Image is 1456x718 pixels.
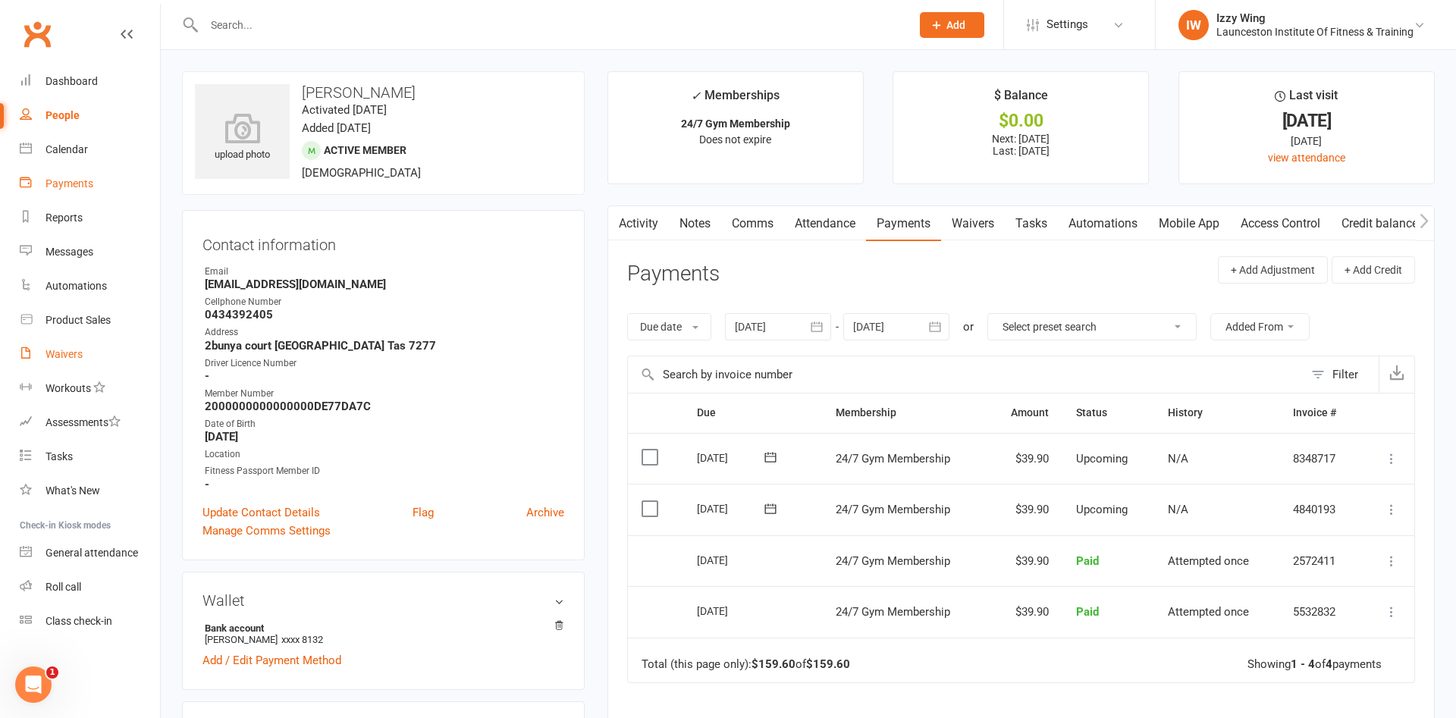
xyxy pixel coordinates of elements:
a: Payments [866,206,941,241]
td: 2572411 [1279,535,1361,587]
div: Date of Birth [205,417,564,431]
a: Access Control [1230,206,1331,241]
a: Comms [721,206,784,241]
i: ✓ [691,89,701,103]
div: $ Balance [994,86,1048,113]
div: [DATE] [697,548,767,572]
div: Email [205,265,564,279]
div: People [45,109,80,121]
div: [DATE] [1193,133,1420,149]
li: [PERSON_NAME] [202,620,564,647]
div: Payments [45,177,93,190]
a: Reports [20,201,160,235]
span: 24/7 Gym Membership [836,503,950,516]
iframe: Intercom live chat [15,666,52,703]
a: What's New [20,474,160,508]
span: Upcoming [1076,503,1128,516]
div: Fitness Passport Member ID [205,464,564,478]
div: Member Number [205,387,564,401]
div: Calendar [45,143,88,155]
a: Waivers [20,337,160,372]
strong: Bank account [205,622,557,634]
span: xxxx 8132 [281,634,323,645]
div: Filter [1332,365,1358,384]
a: Credit balance [1331,206,1429,241]
a: Add / Edit Payment Method [202,651,341,669]
div: Messages [45,246,93,258]
td: $39.90 [987,535,1062,587]
a: Update Contact Details [202,503,320,522]
span: Add [946,19,965,31]
td: $39.90 [987,484,1062,535]
a: Flag [413,503,434,522]
div: [DATE] [697,599,767,622]
td: 8348717 [1279,433,1361,484]
strong: 2bunya court [GEOGRAPHIC_DATA] Tas 7277 [205,339,564,353]
div: upload photo [195,113,290,163]
a: Class kiosk mode [20,604,160,638]
a: Attendance [784,206,866,241]
time: Activated [DATE] [302,103,387,117]
div: Showing of payments [1247,658,1382,671]
a: Waivers [941,206,1005,241]
strong: - [205,369,564,383]
a: Messages [20,235,160,269]
a: Roll call [20,570,160,604]
span: Paid [1076,554,1099,568]
div: or [963,318,974,336]
button: Due date [627,313,711,340]
strong: $159.60 [806,657,850,671]
h3: Contact information [202,230,564,253]
time: Added [DATE] [302,121,371,135]
button: Add [920,12,984,38]
div: Izzy Wing [1216,11,1414,25]
td: 5532832 [1279,586,1361,638]
div: Address [205,325,564,340]
span: Attempted once [1168,554,1249,568]
span: [DEMOGRAPHIC_DATA] [302,166,421,180]
a: Notes [669,206,721,241]
a: Clubworx [18,15,56,53]
a: Automations [1058,206,1148,241]
th: Due [683,393,822,432]
a: Dashboard [20,64,160,99]
a: Mobile App [1148,206,1230,241]
span: Active member [324,144,406,156]
div: Cellphone Number [205,295,564,309]
th: Membership [822,393,987,432]
span: Paid [1076,605,1099,619]
button: Added From [1210,313,1310,340]
input: Search by invoice number [628,356,1304,393]
div: What's New [45,484,100,497]
a: Activity [608,206,669,241]
strong: 0434392405 [205,308,564,321]
span: 1 [46,666,58,679]
button: Filter [1304,356,1379,393]
strong: [EMAIL_ADDRESS][DOMAIN_NAME] [205,277,564,291]
span: 24/7 Gym Membership [836,554,950,568]
strong: 4 [1326,657,1332,671]
strong: [DATE] [205,430,564,444]
span: Attempted once [1168,605,1249,619]
div: Total (this page only): of [642,658,850,671]
div: Product Sales [45,314,111,326]
strong: 1 - 4 [1291,657,1315,671]
td: $39.90 [987,433,1062,484]
span: N/A [1168,452,1188,466]
a: Payments [20,167,160,201]
a: Automations [20,269,160,303]
th: Invoice # [1279,393,1361,432]
strong: 24/7 Gym Membership [681,118,790,130]
div: Automations [45,280,107,292]
div: Location [205,447,564,462]
th: Status [1062,393,1154,432]
strong: - [205,478,564,491]
a: Archive [526,503,564,522]
a: General attendance kiosk mode [20,536,160,570]
div: [DATE] [697,446,767,469]
strong: 2000000000000000DE77DA7C [205,400,564,413]
div: [DATE] [1193,113,1420,129]
p: Next: [DATE] Last: [DATE] [907,133,1134,157]
div: IW [1178,10,1209,40]
div: Reports [45,212,83,224]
